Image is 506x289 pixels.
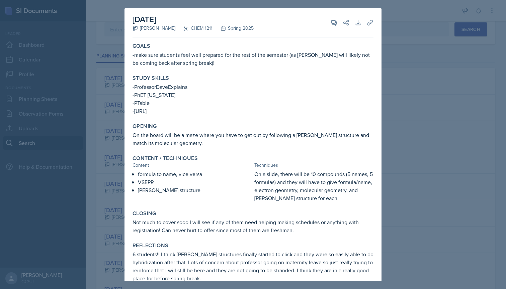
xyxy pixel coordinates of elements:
p: formula to name, vice versa [138,170,252,178]
p: -PhET [US_STATE] [133,91,373,99]
label: Study Skills [133,75,169,82]
div: Techniques [254,162,373,169]
p: [PERSON_NAME] structure [138,186,252,194]
p: On a slide, there will be 10 compounds (5 names, 5 formulas) and they will have to give formula/n... [254,170,373,202]
label: Content / Techniques [133,155,198,162]
p: On the board will be a maze where you have to get out by following a [PERSON_NAME] structure and ... [133,131,373,147]
h2: [DATE] [133,13,254,25]
p: -PTable [133,99,373,107]
p: Not much to cover sooo I will see if any of them need helping making schedules or anything with r... [133,218,373,234]
div: Spring 2025 [213,25,254,32]
label: Goals [133,43,150,49]
div: Content [133,162,252,169]
p: VSEPR [138,178,252,186]
p: -make sure students feel well prepared for the rest of the semester (as [PERSON_NAME] will likely... [133,51,373,67]
div: CHEM 1211 [175,25,213,32]
div: [PERSON_NAME] [133,25,175,32]
label: Opening [133,123,157,130]
label: Reflections [133,242,168,249]
p: -ProfessorDaveExplains [133,83,373,91]
label: Closing [133,210,156,217]
p: -[URL] [133,107,373,115]
p: 6 students!! I think [PERSON_NAME] structures finally started to click and they were so easily ab... [133,250,373,282]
